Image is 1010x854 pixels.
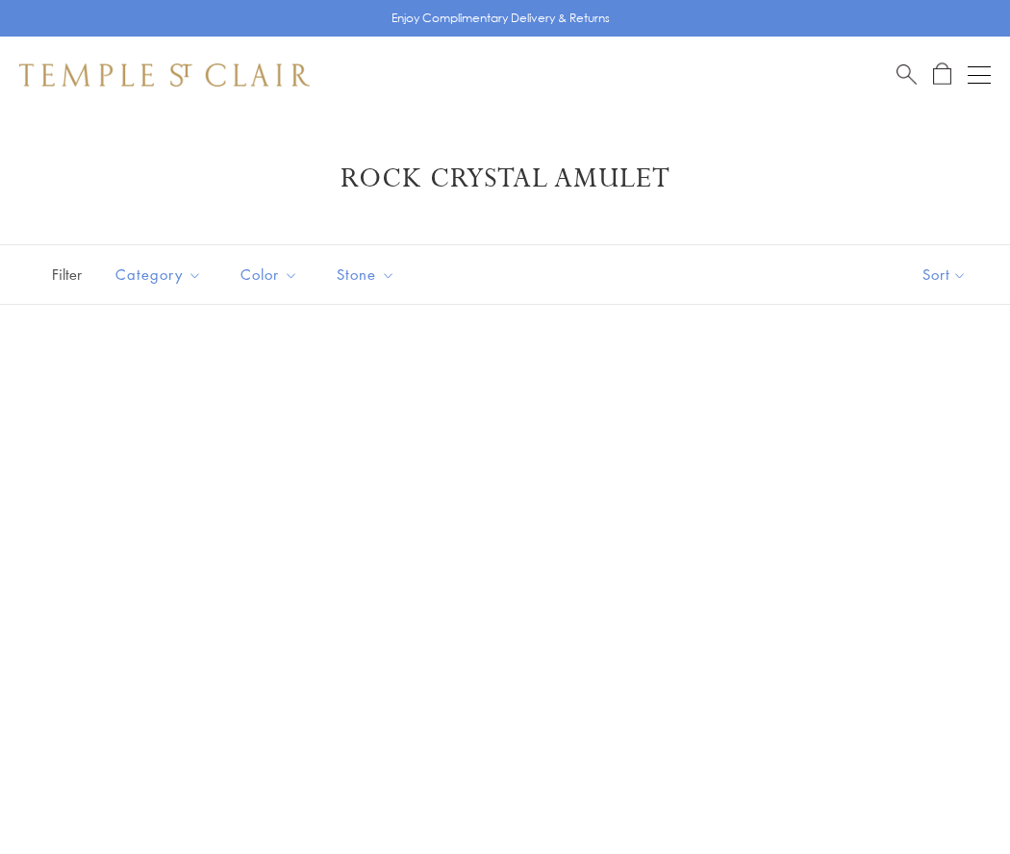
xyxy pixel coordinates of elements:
[933,63,951,87] a: Open Shopping Bag
[226,253,313,296] button: Color
[101,253,216,296] button: Category
[896,63,917,87] a: Search
[968,63,991,87] button: Open navigation
[48,162,962,196] h1: Rock Crystal Amulet
[106,263,216,287] span: Category
[19,63,310,87] img: Temple St. Clair
[231,263,313,287] span: Color
[322,253,410,296] button: Stone
[879,245,1010,304] button: Show sort by
[327,263,410,287] span: Stone
[391,9,610,28] p: Enjoy Complimentary Delivery & Returns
